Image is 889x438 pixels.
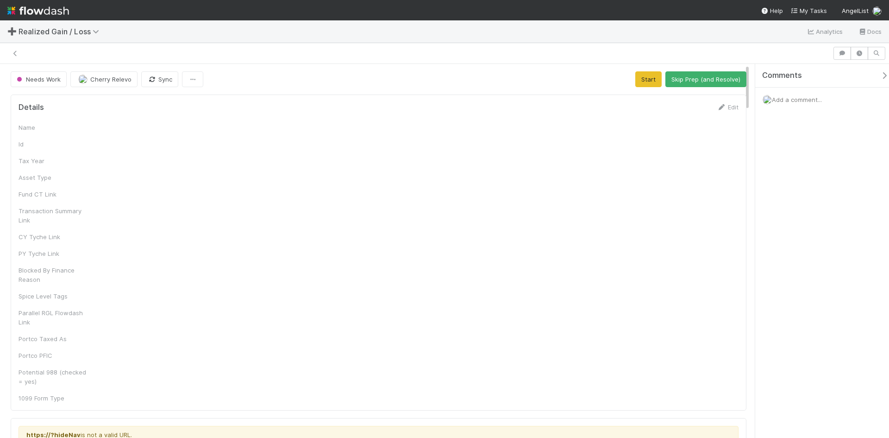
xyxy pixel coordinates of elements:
div: Name [19,123,88,132]
span: Cherry Relevo [90,76,131,83]
div: Parallel RGL Flowdash Link [19,308,88,327]
div: Spice Level Tags [19,292,88,301]
a: Edit [717,103,739,111]
div: PY Tyche Link [19,249,88,258]
button: Cherry Relevo [70,71,138,87]
div: Tax Year [19,156,88,165]
div: Id [19,140,88,149]
span: My Tasks [790,7,827,14]
div: Fund CT Link [19,190,88,199]
a: Analytics [807,26,843,37]
button: Skip Prep (and Resolve) [665,71,746,87]
img: avatar_1c2f0edd-858e-4812-ac14-2a8986687c67.png [872,6,882,16]
div: Potential 988 (checked = yes) [19,368,88,386]
span: Add a comment... [772,96,822,103]
div: 1099 Form Type [19,394,88,403]
div: CY Tyche Link [19,232,88,241]
div: Portco Taxed As [19,334,88,343]
button: Start [635,71,662,87]
h5: Details [19,103,44,112]
div: Transaction Summary Link [19,206,88,225]
img: avatar_1c2f0edd-858e-4812-ac14-2a8986687c67.png [763,95,772,104]
div: Blocked By Finance Reason [19,266,88,284]
a: Docs [858,26,882,37]
span: Comments [762,71,802,80]
img: avatar_1c2f0edd-858e-4812-ac14-2a8986687c67.png [78,75,88,84]
div: Portco PFIC [19,351,88,360]
span: Realized Gain / Loss [19,27,104,36]
img: logo-inverted-e16ddd16eac7371096b0.svg [7,3,69,19]
div: Help [761,6,783,15]
button: Sync [141,71,178,87]
div: Asset Type [19,173,88,182]
span: AngelList [842,7,869,14]
span: ➕ [7,27,17,35]
a: My Tasks [790,6,827,15]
